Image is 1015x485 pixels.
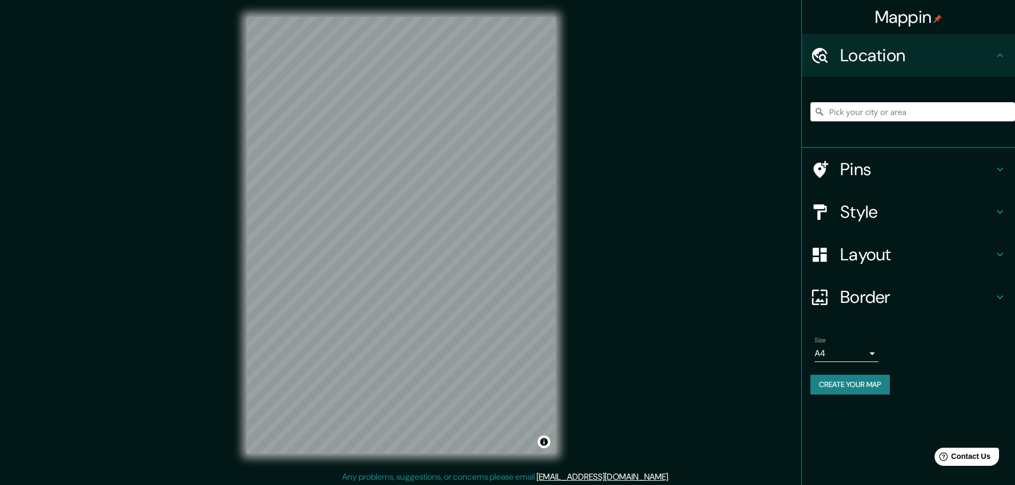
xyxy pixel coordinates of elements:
[840,286,994,308] h4: Border
[802,148,1015,191] div: Pins
[802,276,1015,318] div: Border
[537,471,668,482] a: [EMAIL_ADDRESS][DOMAIN_NAME]
[247,17,556,454] canvas: Map
[933,14,942,23] img: pin-icon.png
[875,6,943,28] h4: Mappin
[815,336,826,345] label: Size
[802,191,1015,233] div: Style
[840,201,994,223] h4: Style
[342,471,670,483] p: Any problems, suggestions, or concerns please email .
[538,435,550,448] button: Toggle attribution
[802,34,1015,77] div: Location
[815,345,879,362] div: A4
[670,471,671,483] div: .
[920,443,1003,473] iframe: Help widget launcher
[810,102,1015,121] input: Pick your city or area
[840,244,994,265] h4: Layout
[671,471,673,483] div: .
[802,233,1015,276] div: Layout
[840,159,994,180] h4: Pins
[810,375,890,394] button: Create your map
[840,45,994,66] h4: Location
